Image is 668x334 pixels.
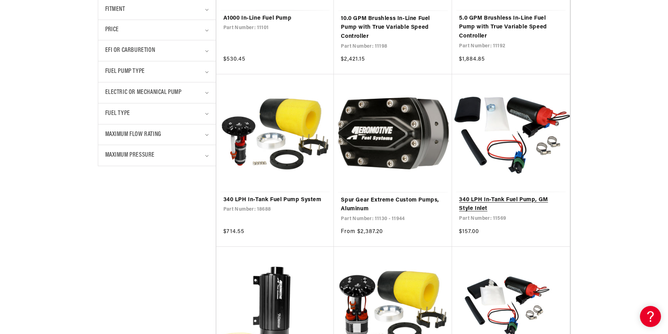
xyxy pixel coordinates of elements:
span: EFI or Carburetion [105,46,155,56]
span: Price [105,25,119,35]
span: Maximum Flow Rating [105,130,161,140]
a: A1000 In-Line Fuel Pump [223,14,327,23]
a: Spur Gear Extreme Custom Pumps, Aluminum [341,196,445,214]
a: 340 LPH In-Tank Fuel Pump, GM Style Inlet [459,196,563,213]
a: 340 LPH In-Tank Fuel Pump System [223,196,327,205]
summary: Maximum Flow Rating (0 selected) [105,124,209,145]
span: Fitment [105,5,125,15]
span: Maximum Pressure [105,150,155,161]
summary: Fuel Pump Type (0 selected) [105,61,209,82]
span: Fuel Type [105,109,130,119]
a: 10.0 GPM Brushless In-Line Fuel Pump with True Variable Speed Controller [341,14,445,41]
a: 5.0 GPM Brushless In-Line Fuel Pump with True Variable Speed Controller [459,14,563,41]
summary: Maximum Pressure (0 selected) [105,145,209,166]
summary: Electric or Mechanical Pump (0 selected) [105,82,209,103]
summary: EFI or Carburetion (0 selected) [105,40,209,61]
summary: Fuel Type (0 selected) [105,103,209,124]
span: Fuel Pump Type [105,67,145,77]
summary: Price [105,20,209,40]
span: Electric or Mechanical Pump [105,88,182,98]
